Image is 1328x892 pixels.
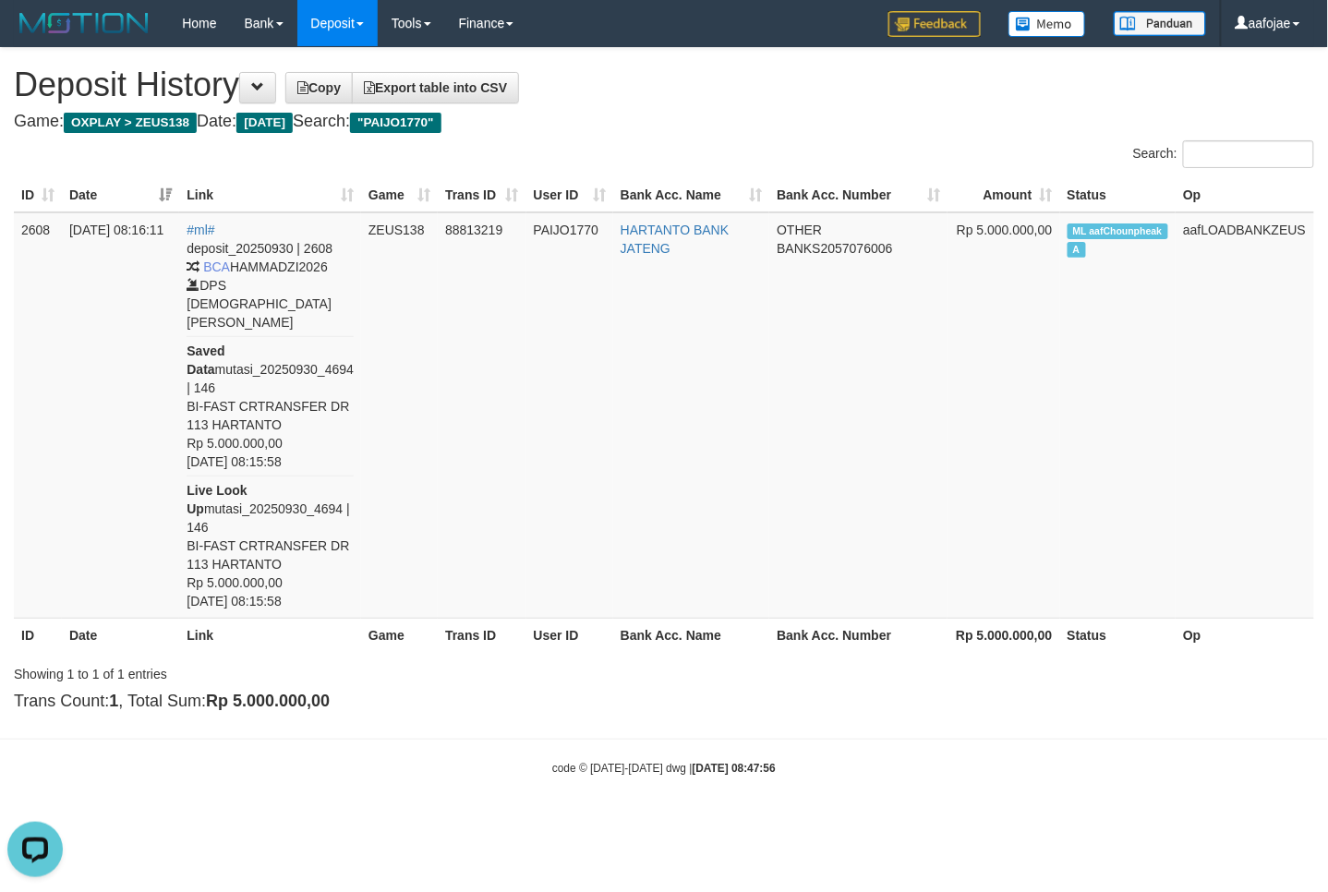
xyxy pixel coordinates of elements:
h1: Deposit History [14,66,1314,103]
th: Bank Acc. Name: activate to sort column ascending [613,178,769,212]
img: MOTION_logo.png [14,9,154,37]
span: OXPLAY > ZEUS138 [64,113,197,133]
th: Op [1176,178,1314,212]
input: Search: [1183,140,1314,168]
b: Live Look Up [187,483,247,516]
span: BCA [203,259,230,274]
span: [DATE] [236,113,293,133]
td: [DATE] 08:16:11 [62,212,179,619]
strong: [DATE] 08:47:56 [693,762,776,775]
span: Export table into CSV [364,80,507,95]
th: Bank Acc. Name [613,618,769,652]
th: Amount: activate to sort column ascending [948,178,1060,212]
div: deposit_20250930 | 2608 HAMMADZI2026 DPS [DEMOGRAPHIC_DATA][PERSON_NAME] mutasi_20250930_4694 | 1... [187,239,354,610]
img: panduan.png [1114,11,1206,36]
img: Feedback.jpg [888,11,981,37]
div: Showing 1 to 1 of 1 entries [14,657,539,683]
small: code © [DATE]-[DATE] dwg | [552,762,776,775]
td: 2608 [14,212,62,619]
td: ZEUS138 [361,212,438,619]
span: Rp 5.000.000,00 [957,223,1053,237]
th: Bank Acc. Number [769,618,948,652]
a: HARTANTO BANK JATENG [621,223,729,256]
span: Copy [297,80,341,95]
th: Game [361,618,438,652]
h4: Trans Count: , Total Sum: [14,693,1314,711]
th: Link [179,618,361,652]
td: PAIJO1770 [526,212,613,619]
th: Link: activate to sort column ascending [179,178,361,212]
td: 88813219 [438,212,526,619]
button: Open LiveChat chat widget [7,7,63,63]
th: Status [1060,618,1177,652]
span: Manually Linked by aafChounpheak [1068,223,1168,239]
strong: Rp 5.000.000,00 [206,692,330,710]
th: Trans ID: activate to sort column ascending [438,178,526,212]
th: ID: activate to sort column ascending [14,178,62,212]
th: Status [1060,178,1177,212]
label: Search: [1133,140,1314,168]
a: #ml# [187,223,214,237]
th: User ID [526,618,613,652]
img: Button%20Memo.svg [1008,11,1086,37]
span: OTHER BANKS [777,223,822,256]
span: Approved [1068,242,1086,258]
a: Copy [285,72,353,103]
strong: 1 [109,692,118,710]
th: Date [62,618,179,652]
th: Date: activate to sort column ascending [62,178,179,212]
th: User ID: activate to sort column ascending [526,178,613,212]
b: Saved Data [187,344,224,377]
td: aafLOADBANKZEUS [1176,212,1314,619]
strong: Rp 5.000.000,00 [956,628,1052,643]
a: Export table into CSV [352,72,519,103]
span: "PAIJO1770" [350,113,441,133]
h4: Game: Date: Search: [14,113,1314,131]
th: Op [1176,618,1314,652]
th: Trans ID [438,618,526,652]
th: ID [14,618,62,652]
td: 2057076006 [769,212,948,619]
th: Bank Acc. Number: activate to sort column ascending [769,178,948,212]
th: Game: activate to sort column ascending [361,178,438,212]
